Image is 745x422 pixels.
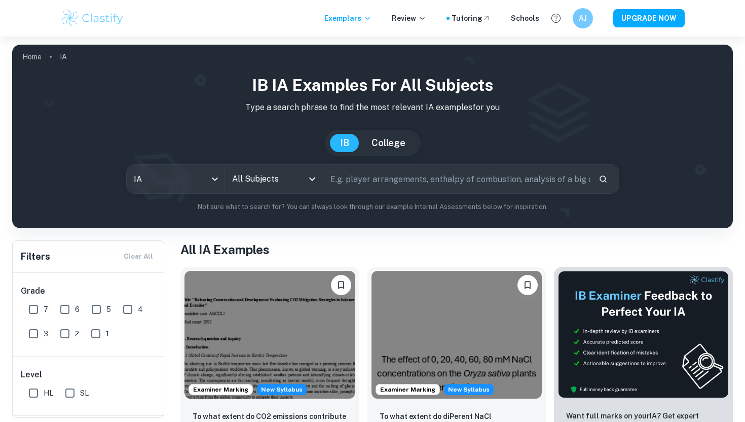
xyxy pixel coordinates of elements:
[371,271,542,399] img: ESS IA example thumbnail: To what extent do diPerent NaCl concentr
[44,304,48,315] span: 7
[20,202,725,212] p: Not sure what to search for? You can always look through our example Internal Assessments below f...
[22,50,42,64] a: Home
[305,172,319,186] button: Open
[547,10,565,27] button: Help and Feedback
[60,8,125,28] img: Clastify logo
[330,134,359,152] button: IB
[323,165,590,193] input: E.g. player arrangements, enthalpy of combustion, analysis of a big city...
[80,388,89,399] span: SL
[376,385,439,394] span: Examiner Marking
[452,13,491,24] a: Tutoring
[613,9,685,27] button: UPGRADE NOW
[392,13,426,24] p: Review
[444,384,494,395] div: Starting from the May 2026 session, the ESS IA requirements have changed. We created this exempla...
[21,369,157,381] h6: Level
[257,384,307,395] span: New Syllabus
[60,51,67,62] p: IA
[594,170,612,188] button: Search
[20,101,725,114] p: Type a search phrase to find the most relevant IA examples for you
[138,304,143,315] span: 4
[184,271,355,399] img: ESS IA example thumbnail: To what extent do CO2 emissions contribu
[180,240,733,259] h1: All IA Examples
[361,134,416,152] button: College
[21,250,50,264] h6: Filters
[106,304,111,315] span: 5
[44,328,48,339] span: 3
[257,384,307,395] div: Starting from the May 2026 session, the ESS IA requirements have changed. We created this exempla...
[12,45,733,228] img: profile cover
[20,73,725,97] h1: IB IA examples for all subjects
[106,328,109,339] span: 1
[511,13,539,24] a: Schools
[21,285,157,297] h6: Grade
[189,385,252,394] span: Examiner Marking
[577,13,589,24] h6: AJ
[573,8,593,28] button: AJ
[127,165,225,193] div: IA
[324,13,371,24] p: Exemplars
[75,304,80,315] span: 6
[331,275,351,295] button: Bookmark
[517,275,538,295] button: Bookmark
[444,384,494,395] span: New Syllabus
[75,328,79,339] span: 2
[558,271,729,398] img: Thumbnail
[44,388,53,399] span: HL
